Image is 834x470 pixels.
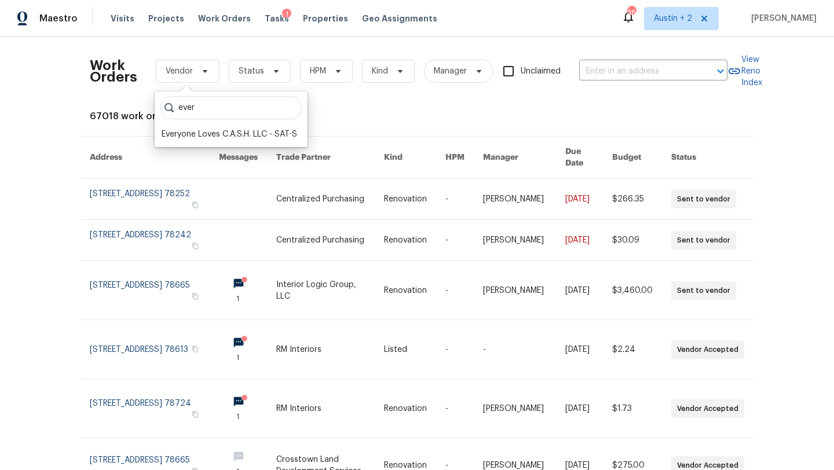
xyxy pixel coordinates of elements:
[579,63,695,80] input: Enter in an address
[521,65,561,78] span: Unclaimed
[267,379,375,438] td: RM Interiors
[727,54,762,89] a: View Reno Index
[198,13,251,24] span: Work Orders
[362,13,437,24] span: Geo Assignments
[375,137,436,179] th: Kind
[556,137,603,179] th: Due Date
[210,137,267,179] th: Messages
[267,220,375,261] td: Centralized Purchasing
[239,65,264,77] span: Status
[90,60,137,83] h2: Work Orders
[190,344,200,354] button: Copy Address
[436,179,474,220] td: -
[282,9,291,20] div: 1
[267,137,375,179] th: Trade Partner
[375,320,436,379] td: Listed
[267,179,375,220] td: Centralized Purchasing
[39,13,78,24] span: Maestro
[436,261,474,320] td: -
[627,7,635,19] div: 36
[190,291,200,302] button: Copy Address
[436,379,474,438] td: -
[436,220,474,261] td: -
[474,320,556,379] td: -
[166,65,193,77] span: Vendor
[474,220,556,261] td: [PERSON_NAME]
[372,65,388,77] span: Kind
[474,137,556,179] th: Manager
[190,241,200,251] button: Copy Address
[375,220,436,261] td: Renovation
[162,128,297,140] div: Everyone Loves C.A.S.H. LLC - SAT-S
[434,65,467,77] span: Manager
[310,65,326,77] span: HPM
[474,261,556,320] td: [PERSON_NAME]
[375,261,436,320] td: Renovation
[436,320,474,379] td: -
[267,320,375,379] td: RM Interiors
[267,261,375,320] td: Interior Logic Group, LLC
[662,137,753,179] th: Status
[303,13,348,24] span: Properties
[81,137,210,179] th: Address
[148,13,184,24] span: Projects
[375,179,436,220] td: Renovation
[603,137,662,179] th: Budget
[190,200,200,210] button: Copy Address
[190,409,200,420] button: Copy Address
[654,13,692,24] span: Austin + 2
[712,63,729,79] button: Open
[90,111,744,122] div: 67018 work orders
[265,14,289,23] span: Tasks
[436,137,474,179] th: HPM
[375,379,436,438] td: Renovation
[474,379,556,438] td: [PERSON_NAME]
[474,179,556,220] td: [PERSON_NAME]
[747,13,817,24] span: [PERSON_NAME]
[111,13,134,24] span: Visits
